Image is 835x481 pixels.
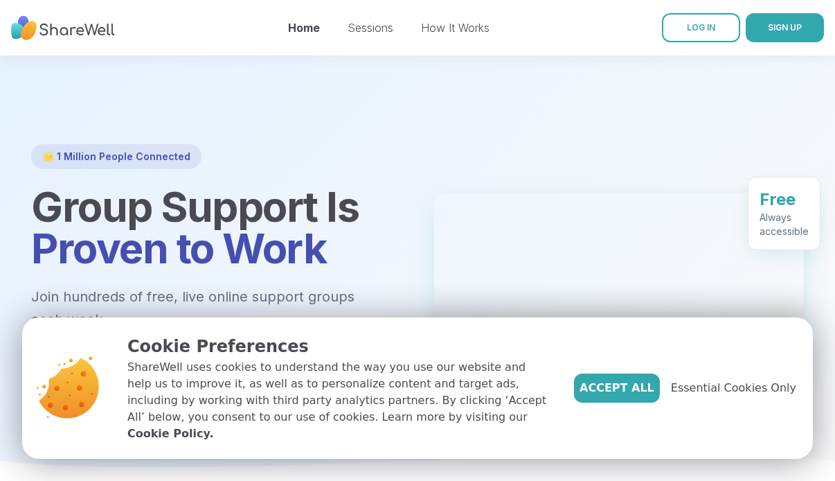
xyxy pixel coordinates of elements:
a: Home [288,21,320,35]
h1: Group Support Is [31,186,401,269]
div: Always accessible [760,209,809,236]
a: LOG IN [662,13,740,42]
div: Free [760,186,809,209]
span: SIGN UP [768,22,802,33]
span: Essential Cookies Only [671,380,796,396]
span: Proven to Work [31,223,326,273]
a: Cookie Policy. [127,426,213,442]
span: Accept All [580,380,654,396]
img: ShareWell Nav Logo [11,9,115,47]
p: Join hundreds of free, live online support groups each week. [31,286,401,331]
div: 🌟 1 Million People Connected [31,144,201,169]
p: Cookie Preferences [127,334,552,359]
button: SIGN UP [746,13,824,42]
a: How It Works [421,21,490,35]
p: ShareWell uses cookies to understand the way you use our website and help us to improve it, as we... [127,359,552,442]
a: Sessions [348,21,393,35]
button: Accept All [574,374,660,403]
span: LOG IN [687,22,715,33]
